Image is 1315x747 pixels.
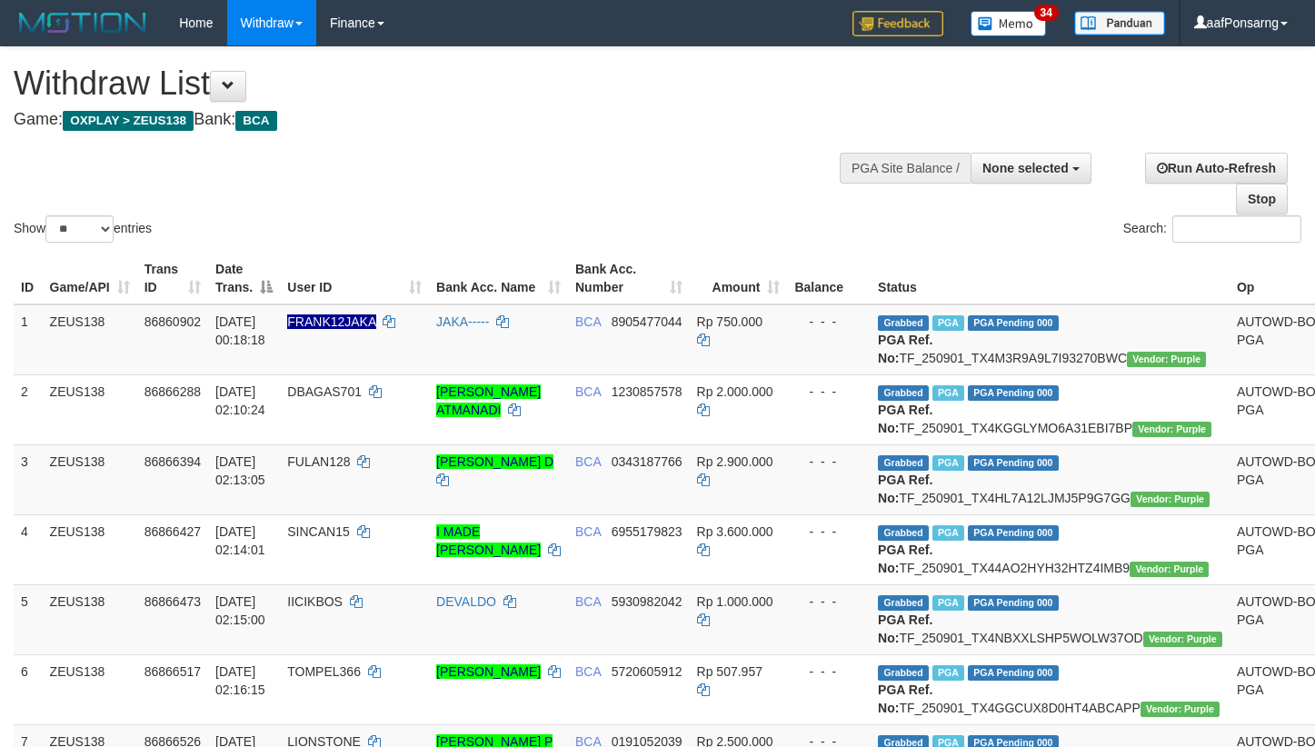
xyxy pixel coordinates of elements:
span: 86860902 [144,314,201,329]
input: Search: [1172,215,1301,243]
span: BCA [575,454,601,469]
span: Vendor URL: https://trx4.1velocity.biz [1132,422,1211,437]
span: Grabbed [878,665,929,681]
td: TF_250901_TX4M3R9A9L7I93270BWC [871,304,1230,375]
td: 2 [14,374,43,444]
span: Marked by aafpengsreynich [932,665,964,681]
th: Game/API: activate to sort column ascending [43,253,137,304]
span: [DATE] 02:14:01 [215,524,265,557]
td: ZEUS138 [43,444,137,514]
a: Stop [1236,184,1288,214]
b: PGA Ref. No: [878,333,932,365]
span: [DATE] 02:16:15 [215,664,265,697]
div: - - - [794,523,863,541]
span: 86866517 [144,664,201,679]
span: Copy 8905477044 to clipboard [612,314,682,329]
span: 86866288 [144,384,201,399]
span: Rp 507.957 [697,664,762,679]
span: Copy 6955179823 to clipboard [612,524,682,539]
span: Vendor URL: https://trx4.1velocity.biz [1131,492,1210,507]
td: ZEUS138 [43,374,137,444]
span: [DATE] 02:10:24 [215,384,265,417]
span: Marked by aafpengsreynich [932,385,964,401]
td: ZEUS138 [43,654,137,724]
span: Marked by aafpengsreynich [932,525,964,541]
td: ZEUS138 [43,304,137,375]
h4: Game: Bank: [14,111,859,129]
span: OXPLAY > ZEUS138 [63,111,194,131]
a: Run Auto-Refresh [1145,153,1288,184]
td: TF_250901_TX4GGCUX8D0HT4ABCAPP [871,654,1230,724]
td: ZEUS138 [43,514,137,584]
th: Bank Acc. Number: activate to sort column ascending [568,253,690,304]
a: I MADE [PERSON_NAME] [436,524,541,557]
span: 86866427 [144,524,201,539]
img: panduan.png [1074,11,1165,35]
span: Marked by aafpengsreynich [932,455,964,471]
span: Vendor URL: https://trx4.1velocity.biz [1141,702,1220,717]
span: BCA [575,524,601,539]
td: TF_250901_TX4HL7A12LJMJ5P9G7GG [871,444,1230,514]
span: TOMPEL366 [287,664,361,679]
th: Status [871,253,1230,304]
b: PGA Ref. No: [878,403,932,435]
span: Grabbed [878,525,929,541]
span: [DATE] 00:18:18 [215,314,265,347]
div: - - - [794,662,863,681]
b: PGA Ref. No: [878,613,932,645]
div: PGA Site Balance / [840,153,971,184]
div: - - - [794,453,863,471]
span: PGA Pending [968,525,1059,541]
span: Grabbed [878,385,929,401]
span: Copy 5720605912 to clipboard [612,664,682,679]
span: Vendor URL: https://trx4.1velocity.biz [1127,352,1206,367]
div: - - - [794,383,863,401]
span: Rp 2.000.000 [697,384,773,399]
a: [PERSON_NAME] D [436,454,553,469]
span: BCA [575,384,601,399]
label: Show entries [14,215,152,243]
th: Amount: activate to sort column ascending [690,253,788,304]
span: Grabbed [878,455,929,471]
span: Copy 1230857578 to clipboard [612,384,682,399]
span: [DATE] 02:13:05 [215,454,265,487]
td: 3 [14,444,43,514]
span: 86866394 [144,454,201,469]
a: JAKA----- [436,314,489,329]
th: User ID: activate to sort column ascending [280,253,429,304]
select: Showentries [45,215,114,243]
span: SINCAN15 [287,524,349,539]
th: Balance [787,253,871,304]
td: 6 [14,654,43,724]
span: Rp 1.000.000 [697,594,773,609]
b: PGA Ref. No: [878,543,932,575]
span: BCA [235,111,276,131]
span: Marked by aafpengsreynich [932,315,964,331]
span: Vendor URL: https://trx4.1velocity.biz [1130,562,1209,577]
div: - - - [794,313,863,331]
span: Nama rekening ada tanda titik/strip, harap diedit [287,314,375,329]
b: PGA Ref. No: [878,473,932,505]
button: None selected [971,153,1091,184]
th: Bank Acc. Name: activate to sort column ascending [429,253,568,304]
a: [PERSON_NAME] [436,664,541,679]
img: Button%20Memo.svg [971,11,1047,36]
a: [PERSON_NAME] ATMANADI [436,384,541,417]
h1: Withdraw List [14,65,859,102]
span: PGA Pending [968,595,1059,611]
span: PGA Pending [968,665,1059,681]
td: 5 [14,584,43,654]
span: Marked by aafpengsreynich [932,595,964,611]
span: Grabbed [878,595,929,611]
b: PGA Ref. No: [878,682,932,715]
span: 86866473 [144,594,201,609]
td: TF_250901_TX4KGGLYMO6A31EBI7BP [871,374,1230,444]
span: PGA Pending [968,315,1059,331]
span: PGA Pending [968,385,1059,401]
span: Grabbed [878,315,929,331]
span: None selected [982,161,1069,175]
td: 4 [14,514,43,584]
span: FULAN128 [287,454,350,469]
span: Rp 2.900.000 [697,454,773,469]
th: Date Trans.: activate to sort column descending [208,253,280,304]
